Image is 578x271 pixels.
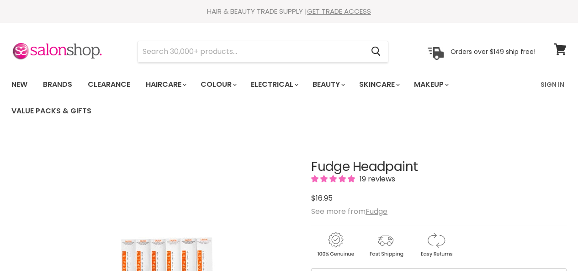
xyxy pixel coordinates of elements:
[5,75,34,94] a: New
[311,174,357,184] span: 4.89 stars
[412,231,460,259] img: returns.gif
[311,206,387,217] span: See more from
[81,75,137,94] a: Clearance
[36,75,79,94] a: Brands
[361,231,410,259] img: shipping.gif
[364,41,388,62] button: Search
[352,75,405,94] a: Skincare
[357,174,395,184] span: 19 reviews
[307,6,371,16] a: GET TRADE ACCESS
[311,160,567,174] h1: Fudge Headpaint
[535,75,570,94] a: Sign In
[407,75,454,94] a: Makeup
[311,231,360,259] img: genuine.gif
[138,41,388,63] form: Product
[451,47,536,55] p: Orders over $149 ship free!
[139,75,192,94] a: Haircare
[138,41,364,62] input: Search
[306,75,350,94] a: Beauty
[366,206,387,217] a: Fudge
[194,75,242,94] a: Colour
[5,71,535,124] ul: Main menu
[244,75,304,94] a: Electrical
[5,101,98,121] a: Value Packs & Gifts
[311,193,333,203] span: $16.95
